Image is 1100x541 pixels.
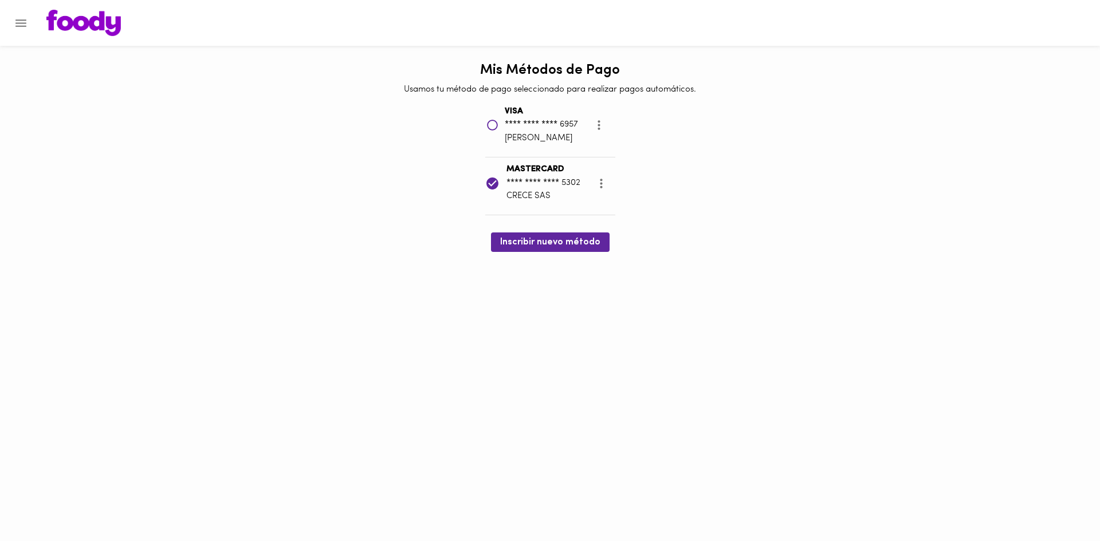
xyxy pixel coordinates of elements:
[855,168,1089,530] iframe: Messagebird Livechat Widget
[500,237,600,248] span: Inscribir nuevo método
[505,132,578,144] p: [PERSON_NAME]
[404,84,696,96] p: Usamos tu método de pago seleccionado para realizar pagos automáticos.
[585,111,613,139] button: more
[505,107,523,116] b: VISA
[480,63,620,78] h1: Mis Métodos de Pago
[46,10,121,36] img: logo.png
[506,165,564,173] b: MASTERCARD
[7,9,35,37] button: Menu
[506,190,580,202] p: CRECE SAS
[491,232,610,251] button: Inscribir nuevo método
[587,169,615,198] button: more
